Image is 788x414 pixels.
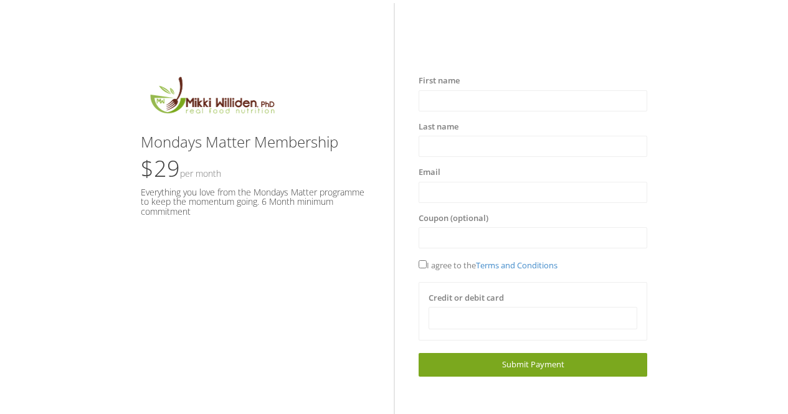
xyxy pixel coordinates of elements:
[476,260,558,271] a: Terms and Conditions
[502,359,564,370] span: Submit Payment
[419,166,440,179] label: Email
[141,134,369,150] h3: Mondays Matter Membership
[141,153,221,184] span: $29
[437,313,629,324] iframe: Secure card payment input frame
[429,292,504,304] label: Credit or debit card
[141,187,369,216] h5: Everything you love from the Mondays Matter programme to keep the momentum going. 6 Month minimum...
[419,75,460,87] label: First name
[419,121,458,133] label: Last name
[419,353,647,376] a: Submit Payment
[180,167,221,179] small: Per Month
[419,260,558,271] span: I agree to the
[141,75,283,121] img: MikkiLogoMain.png
[419,212,488,225] label: Coupon (optional)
